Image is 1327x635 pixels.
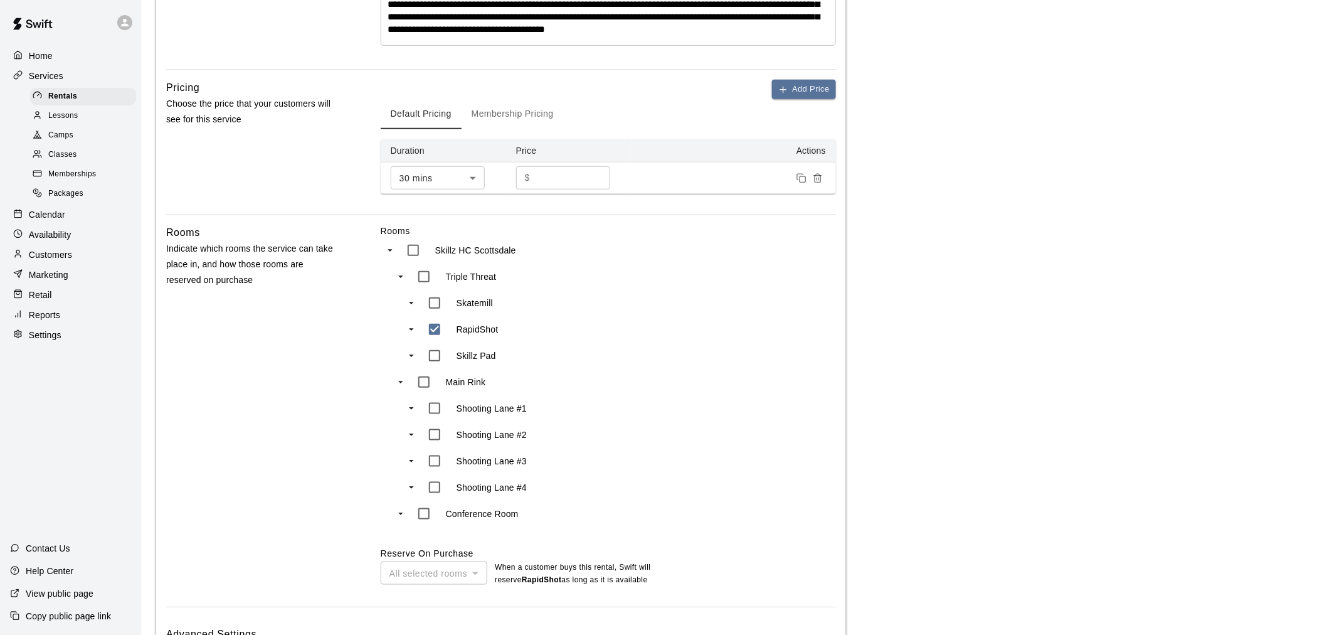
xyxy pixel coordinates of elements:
div: Rentals [30,88,136,105]
a: Lessons [30,106,141,125]
th: Duration [381,139,506,163]
p: Home [29,50,53,62]
th: Actions [632,139,836,163]
button: Membership Pricing [462,99,564,129]
h6: Pricing [166,80,199,96]
a: Camps [30,126,141,146]
a: Availability [10,225,131,244]
span: Camps [48,129,73,142]
p: Skillz Pad [457,350,496,362]
a: Services [10,67,131,85]
p: Triple Threat [446,270,497,283]
p: Shooting Lane #3 [457,455,527,467]
div: Classes [30,146,136,164]
div: Camps [30,127,136,144]
a: Rentals [30,87,141,106]
span: Lessons [48,110,78,122]
div: All selected rooms [381,562,487,585]
b: RapidShot [522,575,562,584]
div: Memberships [30,166,136,183]
p: Reports [29,309,60,321]
p: Retail [29,289,52,301]
a: Reports [10,306,131,324]
button: Add Price [772,80,836,99]
p: When a customer buys this rental , Swift will reserve as long as it is available [495,562,714,587]
p: Indicate which rooms the service can take place in, and how those rooms are reserved on purchase [166,241,341,289]
p: Shooting Lane #2 [457,429,527,441]
button: Remove price [810,170,826,186]
div: Lessons [30,107,136,125]
p: Shooting Lane #1 [457,402,527,415]
p: Main Rink [446,376,486,388]
p: Services [29,70,63,82]
a: Packages [30,184,141,204]
label: Reserve On Purchase [381,548,473,558]
span: Classes [48,149,77,161]
th: Price [506,139,632,163]
p: Availability [29,228,71,241]
p: Help Center [26,565,73,577]
p: Copy public page link [26,610,111,622]
span: Memberships [48,168,96,181]
p: $ [525,171,530,184]
p: View public page [26,587,93,600]
p: Customers [29,248,72,261]
p: Conference Room [446,508,519,520]
p: Choose the price that your customers will see for this service [166,96,341,127]
a: Customers [10,245,131,264]
p: Calendar [29,208,65,221]
p: Shooting Lane #4 [457,481,527,494]
p: Settings [29,329,61,341]
label: Rooms [381,225,836,237]
a: Calendar [10,205,131,224]
a: Home [10,46,131,65]
span: Packages [48,188,83,200]
button: Duplicate price [793,170,810,186]
p: Contact Us [26,542,70,555]
h6: Rooms [166,225,200,241]
a: Retail [10,285,131,304]
p: RapidShot [457,323,499,336]
a: Classes [30,146,141,165]
p: Marketing [29,269,68,281]
p: Skatemill [457,297,493,309]
a: Settings [10,326,131,344]
button: Default Pricing [381,99,462,129]
a: Marketing [10,265,131,284]
ul: swift facility view [381,237,632,527]
a: Memberships [30,165,141,184]
p: Skillz HC Scottsdale [435,244,516,257]
div: 30 mins [391,166,485,189]
div: Packages [30,185,136,203]
span: Rentals [48,90,77,103]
